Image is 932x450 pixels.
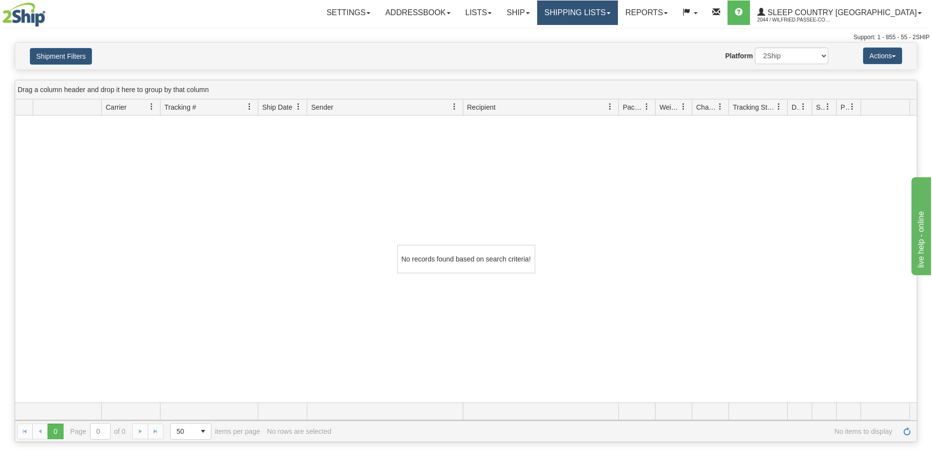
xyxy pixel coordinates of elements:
span: Tracking Status [733,102,775,112]
span: Recipient [467,102,496,112]
span: Charge [696,102,717,112]
a: Refresh [899,424,915,439]
a: Sender filter column settings [446,98,463,115]
a: Settings [319,0,378,25]
span: Sleep Country [GEOGRAPHIC_DATA] [765,8,917,17]
a: Delivery Status filter column settings [795,98,812,115]
a: Lists [458,0,499,25]
span: Pickup Status [841,102,849,112]
span: Page of 0 [70,423,126,440]
a: Sleep Country [GEOGRAPHIC_DATA] 2044 / Wilfried.Passee-Coutrin [750,0,929,25]
a: Shipping lists [537,0,618,25]
a: Reports [618,0,675,25]
span: Carrier [106,102,127,112]
span: Weight [659,102,680,112]
label: Platform [725,51,753,61]
span: Page sizes drop down [170,423,211,440]
span: 50 [177,426,189,436]
span: Tracking # [164,102,196,112]
a: Weight filter column settings [675,98,692,115]
iframe: chat widget [909,175,931,275]
a: Charge filter column settings [712,98,728,115]
span: Sender [311,102,333,112]
a: Tracking # filter column settings [241,98,258,115]
div: Support: 1 - 855 - 55 - 2SHIP [2,33,930,42]
div: No rows are selected [267,427,332,435]
span: items per page [170,423,260,440]
button: Actions [863,47,902,64]
span: Page 0 [47,424,63,439]
a: Ship Date filter column settings [290,98,307,115]
img: logo2044.jpg [2,2,45,27]
a: Addressbook [378,0,458,25]
a: Ship [499,0,537,25]
span: Ship Date [262,102,292,112]
span: select [195,424,211,439]
div: grid grouping header [15,80,917,99]
a: Packages filter column settings [638,98,655,115]
span: Delivery Status [792,102,800,112]
div: live help - online [7,6,91,18]
span: Shipment Issues [816,102,824,112]
button: Shipment Filters [30,48,92,65]
a: Carrier filter column settings [143,98,160,115]
div: No records found based on search criteria! [397,245,535,273]
a: Recipient filter column settings [602,98,618,115]
span: Packages [623,102,643,112]
a: Tracking Status filter column settings [771,98,787,115]
a: Pickup Status filter column settings [844,98,861,115]
span: No items to display [338,427,892,435]
span: 2044 / Wilfried.Passee-Coutrin [757,15,831,25]
a: Shipment Issues filter column settings [819,98,836,115]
